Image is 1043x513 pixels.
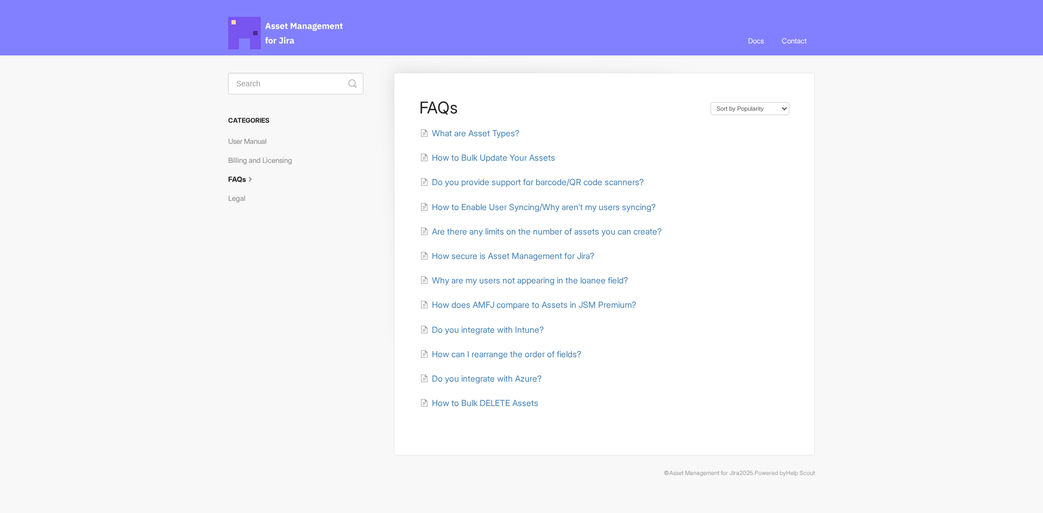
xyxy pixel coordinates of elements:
[420,349,581,359] a: How can I rearrange the order of fields?
[420,251,594,261] a: How secure is Asset Management for Jira?
[740,26,772,55] a: Docs
[420,275,628,286] a: Why are my users not appearing in the loanee field?
[432,275,628,286] span: Why are my users not appearing in the loanee field?
[432,398,538,408] span: How to Bulk DELETE Assets
[755,470,815,477] span: Powered by
[711,102,789,115] select: Page reloads on selection
[432,153,555,163] span: How to Bulk Update Your Assets
[432,251,594,261] span: How secure is Asset Management for Jira?
[420,177,644,187] a: Do you provide support for barcode/QR code scanners?
[420,373,542,384] a: Do you integrate with Azure?
[432,128,519,138] span: What are Asset Types?
[420,153,555,163] a: How to Bulk Update Your Assets
[420,398,538,408] a: How to Bulk DELETE Assets
[786,470,815,477] a: Help Scout
[432,373,542,384] span: Do you integrate with Azure?
[420,202,656,212] a: How to Enable User Syncing/Why aren't my users syncing?
[228,17,344,49] span: Asset Management for Jira Docs
[432,177,644,187] span: Do you provide support for barcode/QR code scanners?
[432,226,662,237] span: Are there any limits on the number of assets you can create?
[228,132,275,150] a: User Manual
[774,26,815,55] a: Contact
[420,128,519,138] a: What are Asset Types?
[228,73,363,94] input: Search
[420,300,636,310] a: How does AMFJ compare to Assets in JSM Premium?
[432,325,544,335] span: Do you integrate with Intune?
[432,300,636,310] span: How does AMFJ compare to Assets in JSM Premium?
[228,189,254,207] a: Legal
[432,349,581,359] span: How can I rearrange the order of fields?
[432,202,656,212] span: How to Enable User Syncing/Why aren't my users syncing?
[420,226,662,237] a: Are there any limits on the number of assets you can create?
[420,325,544,335] a: Do you integrate with Intune?
[419,98,700,117] h1: FAQs
[228,170,264,188] a: FAQs
[228,468,815,478] p: © 2025.
[228,111,363,130] h3: Categories
[669,470,739,477] a: Asset Management for Jira
[228,151,300,169] a: Billing and Licensing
